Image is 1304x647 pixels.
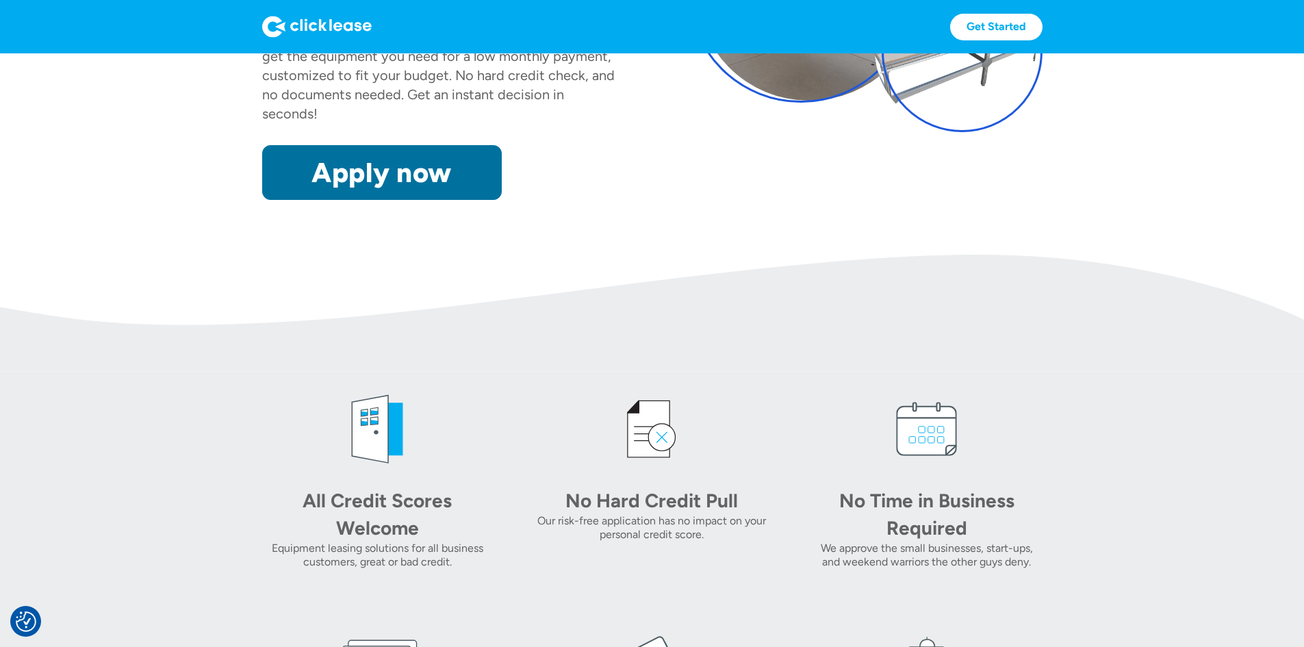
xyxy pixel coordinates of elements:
[950,14,1043,40] a: Get Started
[556,487,747,514] div: No Hard Credit Pull
[262,16,372,38] img: Logo
[262,542,493,569] div: Equipment leasing solutions for all business customers, great or bad credit.
[281,487,473,542] div: All Credit Scores Welcome
[262,145,502,200] a: Apply now
[611,388,693,470] img: credit icon
[831,487,1023,542] div: No Time in Business Required
[886,388,968,470] img: calendar icon
[16,611,36,632] img: Revisit consent button
[811,542,1042,569] div: We approve the small businesses, start-ups, and weekend warriors the other guys deny.
[537,514,767,542] div: Our risk-free application has no impact on your personal credit score.
[16,611,36,632] button: Consent Preferences
[262,29,615,122] div: has partnered with Clicklease to help you get the equipment you need for a low monthly payment, c...
[336,388,418,470] img: welcome icon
